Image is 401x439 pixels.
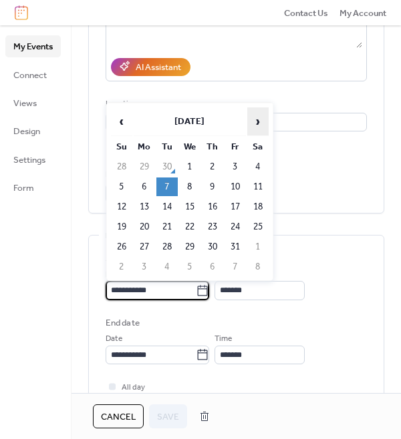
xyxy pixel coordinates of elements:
td: 5 [111,177,132,196]
a: My Events [5,35,61,57]
td: 11 [247,177,269,196]
td: 25 [247,217,269,236]
td: 8 [179,177,200,196]
td: 30 [156,157,178,176]
td: 6 [202,258,223,276]
th: Fr [225,137,246,156]
a: Form [5,177,61,198]
td: 26 [111,238,132,256]
td: 2 [202,157,223,176]
a: Design [5,120,61,141]
a: Connect [5,64,61,85]
td: 3 [134,258,155,276]
span: › [248,108,268,135]
td: 14 [156,197,178,216]
td: 16 [202,197,223,216]
td: 4 [156,258,178,276]
th: We [179,137,200,156]
span: Time [215,332,232,346]
td: 8 [247,258,269,276]
span: Contact Us [284,7,328,20]
span: Design [13,125,40,138]
td: 13 [134,197,155,216]
td: 9 [202,177,223,196]
th: Mo [134,137,155,156]
a: Settings [5,149,61,170]
td: 1 [247,238,269,256]
td: 28 [156,238,178,256]
td: 1 [179,157,200,176]
td: 18 [247,197,269,216]
td: 7 [156,177,178,196]
button: Cancel [93,404,144,428]
td: 6 [134,177,155,196]
td: 15 [179,197,200,216]
div: AI Assistant [136,61,181,74]
img: logo [15,5,28,20]
span: Date [106,332,122,346]
td: 12 [111,197,132,216]
td: 31 [225,238,246,256]
td: 7 [225,258,246,276]
td: 22 [179,217,200,236]
td: 28 [111,157,132,176]
th: Tu [156,137,178,156]
td: 17 [225,197,246,216]
th: Su [111,137,132,156]
td: 27 [134,238,155,256]
div: Location [106,97,364,111]
td: 2 [111,258,132,276]
td: 30 [202,238,223,256]
td: 4 [247,157,269,176]
td: 20 [134,217,155,236]
th: [DATE] [134,107,246,136]
span: Form [13,181,34,195]
td: 21 [156,217,178,236]
td: 24 [225,217,246,236]
a: My Account [340,6,386,19]
th: Sa [247,137,269,156]
span: Views [13,97,37,110]
a: Views [5,92,61,113]
span: My Events [13,40,53,53]
span: ‹ [112,108,132,135]
span: Connect [13,69,47,82]
td: 23 [202,217,223,236]
td: 19 [111,217,132,236]
td: 5 [179,258,200,276]
button: AI Assistant [111,58,190,75]
span: Cancel [101,410,136,424]
td: 10 [225,177,246,196]
th: Th [202,137,223,156]
span: All day [122,381,145,394]
td: 3 [225,157,246,176]
a: Contact Us [284,6,328,19]
td: 29 [179,238,200,256]
span: Settings [13,153,45,167]
td: 29 [134,157,155,176]
div: End date [106,316,140,330]
span: My Account [340,7,386,20]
